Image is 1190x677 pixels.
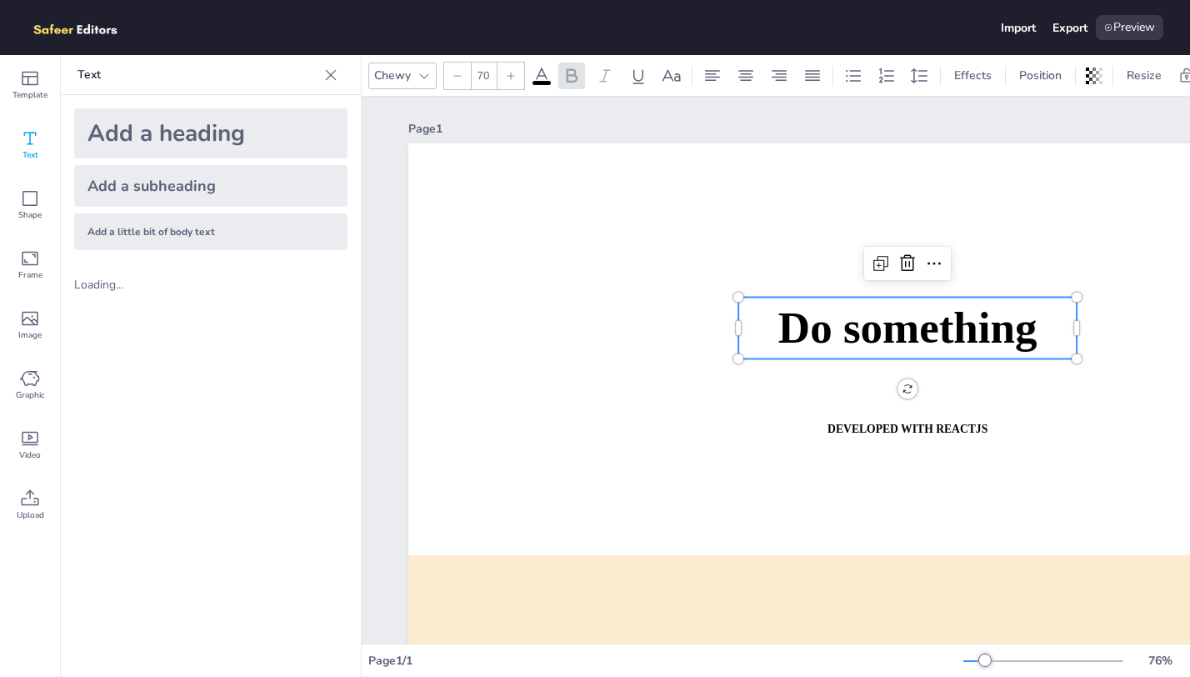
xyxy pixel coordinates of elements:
div: Preview [1096,15,1163,40]
div: Add a heading [74,108,347,158]
strong: DEVELOPED WITH REACTJS [827,423,987,435]
div: Add a subheading [74,165,347,207]
span: Text [22,148,38,162]
span: Image [18,328,42,342]
span: Upload [17,509,44,522]
div: Import [1001,20,1036,36]
span: Template [12,88,47,102]
div: Chewy [371,64,414,87]
span: Graphic [16,389,45,402]
img: logo.png [27,15,142,40]
span: Shape [18,208,42,222]
div: 76 % [1140,653,1180,669]
span: Do something [778,303,1037,352]
div: Export [1052,20,1087,36]
span: Effects [951,68,995,83]
span: Position [1016,68,1065,83]
span: Video [19,449,41,462]
div: Page 1 / 1 [368,653,963,669]
div: Add a little bit of body text [74,213,347,250]
span: Resize [1123,68,1165,83]
div: Loading... [74,277,161,293]
span: Frame [18,268,42,282]
p: Text [77,55,317,95]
